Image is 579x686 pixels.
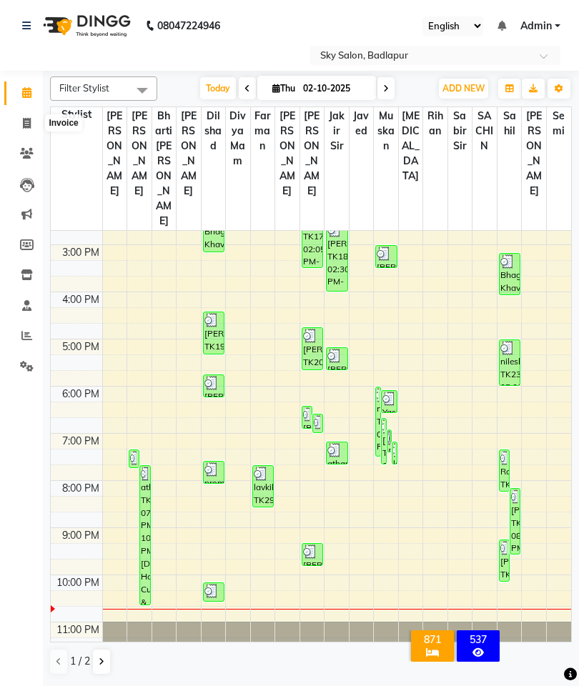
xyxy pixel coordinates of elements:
[200,77,236,99] span: Today
[299,78,370,99] input: 2025-10-02
[59,339,102,354] div: 5:00 PM
[376,387,380,456] div: nilesh, TK23, 06:00 PM-07:30 PM, [DEMOGRAPHIC_DATA] Threading Eyebrows (₹50),[DEMOGRAPHIC_DATA] T...
[448,107,472,155] span: Sabir sir
[327,348,347,369] div: [PERSON_NAME], TK21, 05:10 PM-05:40 PM, Basic hair cut (₹150)
[547,107,571,140] span: semi
[103,107,127,200] span: [PERSON_NAME]
[399,107,423,185] span: [MEDICAL_DATA]
[498,107,522,140] span: Sahil
[325,107,349,155] span: Jakir sir
[253,466,274,507] div: lavkik, TK29, 07:40 PM-08:35 PM, Basic hair cut (₹150),[PERSON_NAME] (₹100)
[387,430,392,452] div: [PERSON_NAME], TK27, 06:55 PM-07:25 PM, [DEMOGRAPHIC_DATA] Waxing Rica Underarms (₹120)
[382,419,386,464] div: [PERSON_NAME], TK30, 06:40 PM-07:40 PM, [DEMOGRAPHIC_DATA] Threading Eyebrows (₹50),[DEMOGRAPHIC_...
[392,442,397,464] div: lavkik, TK29, 07:10 PM-07:40 PM, [DEMOGRAPHIC_DATA] Express Cleanup (₹300)
[54,575,102,590] div: 10:00 PM
[460,633,497,646] div: 537
[472,107,497,155] span: SACHIN
[500,254,520,294] div: Bhagwan Khavle, TK15, 03:10 PM-04:05 PM, Basic hair cut (₹150),[PERSON_NAME] (₹100)
[327,442,347,464] div: atharvi, TK28, 07:10 PM-07:40 PM, [DEMOGRAPHIC_DATA] Hair Cut (For Under 18) (₹100)
[204,312,224,354] div: [PERSON_NAME], TK19, 04:25 PM-05:20 PM, Basic hair cut (₹150),[PERSON_NAME] (₹100)
[59,387,102,402] div: 6:00 PM
[129,450,139,467] div: [PERSON_NAME], TK31, 07:20 PM-07:45 PM, [PERSON_NAME] (₹100)
[302,407,312,428] div: [PERSON_NAME], TK26, 06:25 PM-06:55 PM, Basic hair cut (₹150)
[59,292,102,307] div: 4:00 PM
[439,79,488,99] button: ADD NEW
[51,107,102,122] div: Stylist
[500,540,509,581] div: [PERSON_NAME], TK36, 09:15 PM-10:10 PM, [PERSON_NAME] (₹100),Basic hair cut (₹150)
[269,83,299,94] span: Thu
[442,83,485,94] span: ADD NEW
[59,245,102,260] div: 3:00 PM
[202,107,226,155] span: Dilshad
[302,544,323,565] div: [PERSON_NAME], TK35, 09:20 PM-09:50 PM, Basic hair cut (₹150)
[204,375,224,397] div: [PERSON_NAME], TK24, 05:45 PM-06:15 PM, Basic hair cut (₹150)
[510,489,520,554] div: [PERSON_NAME], TK34, 08:10 PM-09:35 PM, Basic hair cut (₹150),[PERSON_NAME] (₹100),[DEMOGRAPHIC_D...
[204,210,224,252] div: Bhagwan Khavle, TK15, 02:15 PM-03:10 PM, Basic hair cut (₹150),[PERSON_NAME] (₹100)
[152,107,177,230] span: Bharti [PERSON_NAME]
[36,6,134,46] img: logo
[423,107,447,140] span: Rihan
[327,222,347,291] div: [PERSON_NAME], TK18, 02:30 PM-04:00 PM, Basic hair cut (₹150),[DEMOGRAPHIC_DATA] Hair Color Sk [M...
[251,107,275,155] span: Farman
[302,202,323,267] div: akshay, TK17, 02:05 PM-03:30 PM, Regular Head Massage ([DEMOGRAPHIC_DATA]) (₹300),Basic hair cut ...
[313,414,322,432] div: Yash, TK25, 06:35 PM-07:00 PM, [PERSON_NAME] (₹100)
[204,583,224,601] div: [PERSON_NAME], TK36, 10:10 PM-10:35 PM, [PERSON_NAME] (₹100)
[70,654,90,669] span: 1 / 2
[177,107,201,200] span: [PERSON_NAME]
[500,340,520,385] div: nilesh, TK23, 05:00 PM-06:00 PM, [DEMOGRAPHIC_DATA] Protein Hair Spa [DOMAIN_NAME]. (₹1099)
[127,107,152,200] span: [PERSON_NAME]
[500,450,509,491] div: Rahul, TK33, 07:20 PM-08:15 PM, Basic hair cut (₹150),[PERSON_NAME] (₹100)
[59,481,102,496] div: 8:00 PM
[45,114,81,131] div: Invoice
[300,107,325,200] span: [PERSON_NAME]
[204,462,224,483] div: promod endhende, TK32, 07:35 PM-08:05 PM, [DEMOGRAPHIC_DATA] Hair Wash + Styling (₹100)
[376,246,397,267] div: [PERSON_NAME], TK16, 03:00 PM-03:30 PM, [DEMOGRAPHIC_DATA] Express Cleanup (₹300)
[302,328,323,369] div: [PERSON_NAME], TK20, 04:45 PM-05:40 PM, Basic hair cut (₹150),[PERSON_NAME] (₹100)
[59,82,109,94] span: Filter Stylist
[59,528,102,543] div: 9:00 PM
[520,19,552,34] span: Admin
[382,391,397,412] div: Yash, TK25, 06:05 PM-06:35 PM, [DEMOGRAPHIC_DATA] Express Cleanup (₹300)
[226,107,250,170] span: Divya mam
[522,107,546,200] span: [PERSON_NAME]
[140,466,149,605] div: atharvi, TK28, 07:40 PM-10:40 PM, [DEMOGRAPHIC_DATA] Hair Cuts & Style Advanced Cut + Hair Wash (...
[275,107,300,200] span: [PERSON_NAME]
[54,622,102,637] div: 11:00 PM
[59,434,102,449] div: 7:00 PM
[374,107,398,155] span: muskan
[414,633,451,646] div: 871
[350,107,374,140] span: javed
